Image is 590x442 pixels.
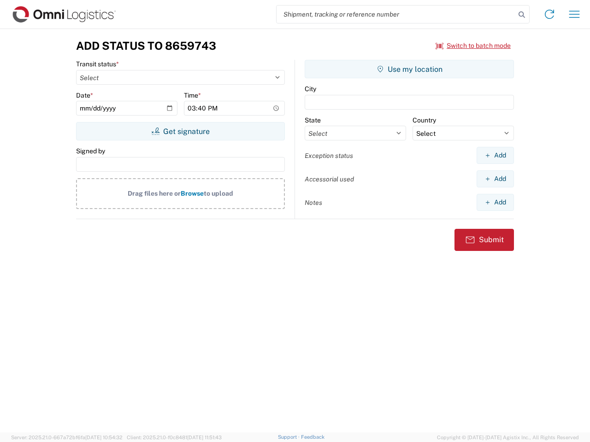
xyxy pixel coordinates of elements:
[477,194,514,211] button: Add
[76,60,119,68] label: Transit status
[181,190,204,197] span: Browse
[277,6,515,23] input: Shipment, tracking or reference number
[305,85,316,93] label: City
[305,116,321,124] label: State
[305,60,514,78] button: Use my location
[76,91,93,99] label: Date
[477,170,514,187] button: Add
[413,116,436,124] label: Country
[76,39,216,52] h3: Add Status to 8659743
[128,190,181,197] span: Drag files here or
[11,435,123,440] span: Server: 2025.21.0-667a72bf6fa
[85,435,123,440] span: [DATE] 10:54:32
[305,151,353,160] label: Exception status
[76,122,285,140] button: Get signature
[184,91,201,99] label: Time
[127,435,222,440] span: Client: 2025.21.0-f0c8481
[301,434,324,440] a: Feedback
[76,147,105,155] label: Signed by
[187,435,222,440] span: [DATE] 11:51:43
[454,229,514,251] button: Submit
[278,434,301,440] a: Support
[436,38,511,53] button: Switch to batch mode
[477,147,514,164] button: Add
[305,175,354,183] label: Accessorial used
[204,190,233,197] span: to upload
[305,198,322,207] label: Notes
[437,433,579,442] span: Copyright © [DATE]-[DATE] Agistix Inc., All Rights Reserved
